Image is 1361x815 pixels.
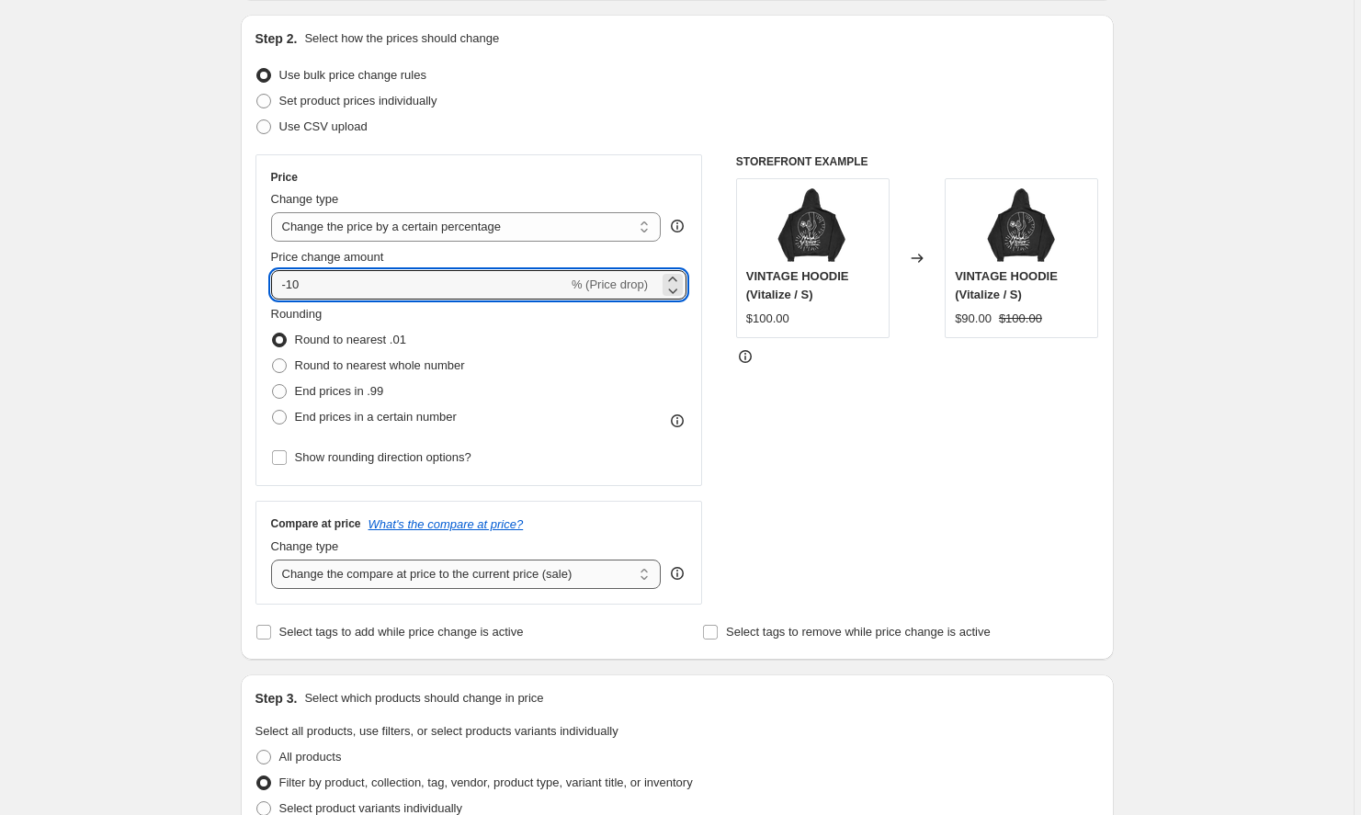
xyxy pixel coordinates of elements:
span: Change type [271,192,339,206]
span: Filter by product, collection, tag, vendor, product type, variant title, or inventory [279,775,693,789]
input: -15 [271,270,568,300]
img: VNBMVBCKHOODIE_a4820a19-02b6-4159-9679-72f01f9ce887_80x.png [985,188,1059,262]
span: Use bulk price change rules [279,68,426,82]
strike: $100.00 [999,310,1042,328]
span: Round to nearest .01 [295,333,406,346]
button: What's the compare at price? [369,517,524,531]
span: Select all products, use filters, or select products variants individually [255,724,618,738]
div: help [668,217,686,235]
span: Round to nearest whole number [295,358,465,372]
span: End prices in .99 [295,384,384,398]
span: Use CSV upload [279,119,368,133]
div: $100.00 [746,310,789,328]
p: Select how the prices should change [304,29,499,48]
span: Show rounding direction options? [295,450,471,464]
img: VNBMVBCKHOODIE_a4820a19-02b6-4159-9679-72f01f9ce887_80x.png [776,188,849,262]
div: $90.00 [955,310,992,328]
span: Set product prices individually [279,94,437,108]
span: VINTAGE HOODIE (Vitalize / S) [746,269,849,301]
span: Select tags to remove while price change is active [726,625,991,639]
p: Select which products should change in price [304,689,543,707]
span: Rounding [271,307,323,321]
span: % (Price drop) [572,277,648,291]
span: VINTAGE HOODIE (Vitalize / S) [955,269,1058,301]
span: End prices in a certain number [295,410,457,424]
h3: Price [271,170,298,185]
h2: Step 3. [255,689,298,707]
div: help [668,564,686,583]
h2: Step 2. [255,29,298,48]
span: Change type [271,539,339,553]
span: Select product variants individually [279,801,462,815]
h6: STOREFRONT EXAMPLE [736,154,1099,169]
span: Price change amount [271,250,384,264]
span: All products [279,750,342,764]
span: Select tags to add while price change is active [279,625,524,639]
h3: Compare at price [271,516,361,531]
